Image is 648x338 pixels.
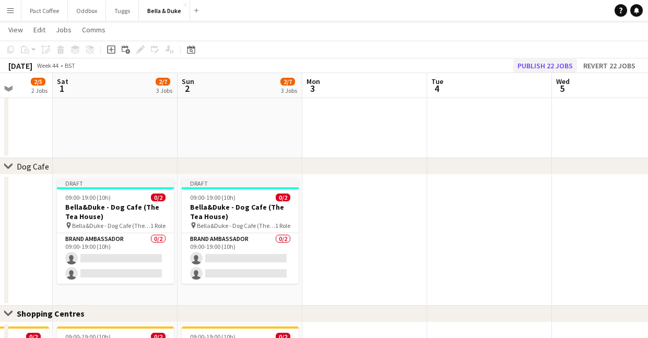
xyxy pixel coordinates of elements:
[190,194,235,201] span: 09:00-19:00 (10h)
[65,62,75,69] div: BST
[151,194,166,201] span: 0/2
[556,77,570,86] span: Wed
[280,78,295,86] span: 2/7
[275,222,290,230] span: 1 Role
[180,82,194,94] span: 2
[8,61,32,71] div: [DATE]
[150,222,166,230] span: 1 Role
[139,1,190,21] button: Bella & Duke
[57,77,68,86] span: Sat
[513,59,577,73] button: Publish 22 jobs
[55,82,68,94] span: 1
[21,1,68,21] button: Pact Coffee
[197,222,275,230] span: Bella&Duke - Dog Cafe (The Tea House)
[431,77,443,86] span: Tue
[579,59,640,73] button: Revert 22 jobs
[57,202,174,221] h3: Bella&Duke - Dog Cafe (The Tea House)
[82,25,105,34] span: Comms
[56,25,72,34] span: Jobs
[182,179,299,187] div: Draft
[31,78,45,86] span: 2/5
[8,25,23,34] span: View
[4,23,27,37] a: View
[72,222,150,230] span: Bella&Duke - Dog Cafe (The Tea House)
[33,25,45,34] span: Edit
[65,194,111,201] span: 09:00-19:00 (10h)
[29,23,50,37] a: Edit
[78,23,110,37] a: Comms
[52,23,76,37] a: Jobs
[182,77,194,86] span: Sun
[182,233,299,284] app-card-role: Brand Ambassador0/209:00-19:00 (10h)
[182,179,299,284] app-job-card: Draft09:00-19:00 (10h)0/2Bella&Duke - Dog Cafe (The Tea House) Bella&Duke - Dog Cafe (The Tea Hou...
[57,233,174,284] app-card-role: Brand Ambassador0/209:00-19:00 (10h)
[555,82,570,94] span: 5
[106,1,139,21] button: Tuggs
[281,87,297,94] div: 3 Jobs
[68,1,106,21] button: Oddbox
[17,308,93,319] div: Shopping Centres
[276,194,290,201] span: 0/2
[182,202,299,221] h3: Bella&Duke - Dog Cafe (The Tea House)
[305,82,320,94] span: 3
[156,78,170,86] span: 2/7
[34,62,61,69] span: Week 44
[430,82,443,94] span: 4
[57,179,174,187] div: Draft
[57,179,174,284] app-job-card: Draft09:00-19:00 (10h)0/2Bella&Duke - Dog Cafe (The Tea House) Bella&Duke - Dog Cafe (The Tea Hou...
[156,87,172,94] div: 3 Jobs
[31,87,48,94] div: 2 Jobs
[17,161,49,172] div: Dog Cafe
[307,77,320,86] span: Mon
